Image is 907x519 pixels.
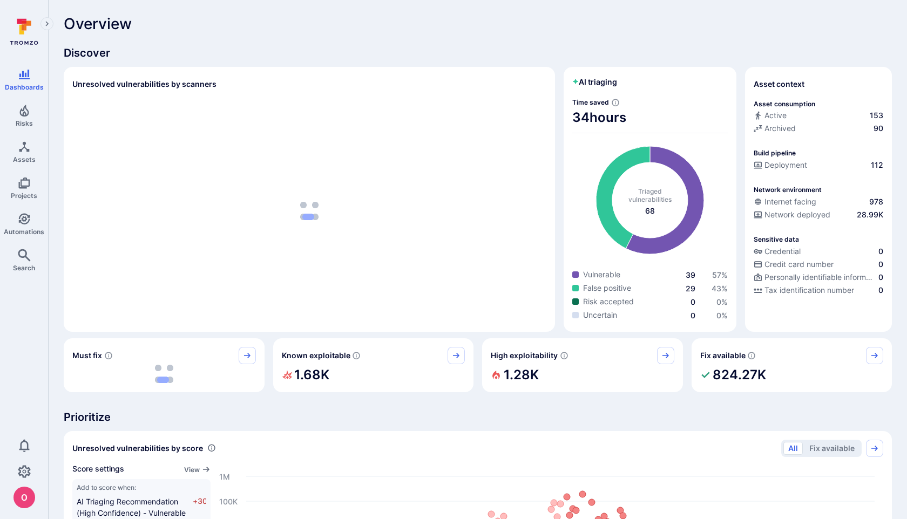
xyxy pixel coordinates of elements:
[645,206,655,216] span: total
[754,110,787,121] div: Active
[754,110,883,123] div: Commits seen in the last 180 days
[764,259,834,270] span: Credit card number
[13,487,35,508] img: ACg8ocJcCe-YbLxGm5tc0PuNRxmgP8aEm0RBXn6duO8aeMVK9zjHhw=s96-c
[273,338,474,392] div: Known exploitable
[878,272,883,283] span: 0
[754,272,883,285] div: Evidence indicative of processing personally identifiable information
[692,338,892,392] div: Fix available
[77,483,206,491] span: Add to score when:
[5,83,44,91] span: Dashboards
[754,160,807,170] div: Deployment
[72,99,546,323] div: loading spinner
[754,149,796,157] p: Build pipeline
[64,338,265,392] div: Must fix
[13,264,35,272] span: Search
[219,496,238,506] text: 100K
[764,110,787,121] span: Active
[804,442,859,455] button: Fix available
[754,160,883,173] div: Configured deployment pipeline
[691,297,695,306] a: 0
[184,466,211,474] button: View
[628,187,672,203] span: Triaged vulnerabilities
[491,350,558,361] span: High exploitability
[64,15,132,32] span: Overview
[870,110,883,121] span: 153
[754,272,876,283] div: Personally identifiable information (PII)
[686,270,695,279] a: 39
[207,442,216,454] div: Number of vulnerabilities in status 'Open' 'Triaged' and 'In process' grouped by score
[754,186,822,194] p: Network environment
[783,442,803,455] button: All
[878,285,883,296] span: 0
[754,285,883,296] a: Tax identification number0
[716,297,728,306] span: 0 %
[691,311,695,320] a: 0
[754,246,883,259] div: Evidence indicative of handling user or service credentials
[11,192,37,200] span: Projects
[72,364,256,384] div: loading spinner
[352,351,361,360] svg: Confirmed exploitable by KEV
[77,497,186,517] span: AI Triaging Recommendation (High Confidence) - Vulnerable
[878,246,883,257] span: 0
[754,259,834,270] div: Credit card number
[754,110,883,121] a: Active153
[282,350,350,361] span: Known exploitable
[764,209,830,220] span: Network deployed
[572,98,609,106] span: Time saved
[754,209,883,222] div: Evidence that the asset is packaged and deployed somewhere
[716,311,728,320] a: 0%
[40,17,53,30] button: Expand navigation menu
[72,443,203,454] span: Unresolved vulnerabilities by score
[754,196,883,207] a: Internet facing978
[64,409,892,425] span: Prioritize
[712,284,728,293] span: 43 %
[754,196,883,209] div: Evidence that an asset is internet facing
[64,45,892,60] span: Discover
[572,77,617,87] h2: AI triaging
[754,259,883,272] div: Evidence indicative of processing credit card numbers
[712,270,728,279] a: 57%
[754,285,883,298] div: Evidence indicative of processing tax identification numbers
[686,284,695,293] span: 29
[583,283,631,293] span: False positive
[72,350,102,361] span: Must fix
[184,463,211,475] a: View
[754,246,801,257] div: Credential
[869,196,883,207] span: 978
[754,272,883,283] a: Personally identifiable information (PII)0
[857,209,883,220] span: 28.99K
[583,310,617,320] span: Uncertain
[560,351,568,360] svg: EPSS score ≥ 0.7
[155,365,173,383] img: Loading...
[871,160,883,170] span: 112
[874,123,883,134] span: 90
[878,259,883,270] span: 0
[716,311,728,320] span: 0 %
[754,100,815,108] p: Asset consumption
[716,297,728,306] a: 0%
[700,350,746,361] span: Fix available
[764,272,876,283] span: Personally identifiable information (PII)
[72,463,124,475] span: Score settings
[754,285,854,296] div: Tax identification number
[72,79,216,90] h2: Unresolved vulnerabilities by scanners
[583,269,620,280] span: Vulnerable
[754,235,799,243] p: Sensitive data
[764,285,854,296] span: Tax identification number
[583,296,634,307] span: Risk accepted
[16,119,33,127] span: Risks
[764,123,796,134] span: Archived
[712,284,728,293] a: 43%
[754,79,804,90] span: Asset context
[13,487,35,508] div: oleg malkov
[747,351,756,360] svg: Vulnerabilities with fix available
[713,364,766,386] h2: 824.27K
[764,246,801,257] span: Credential
[754,196,816,207] div: Internet facing
[4,228,44,236] span: Automations
[43,19,51,29] i: Expand navigation menu
[482,338,683,392] div: High exploitability
[611,98,620,107] svg: Estimated based on an average time of 30 mins needed to triage each vulnerability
